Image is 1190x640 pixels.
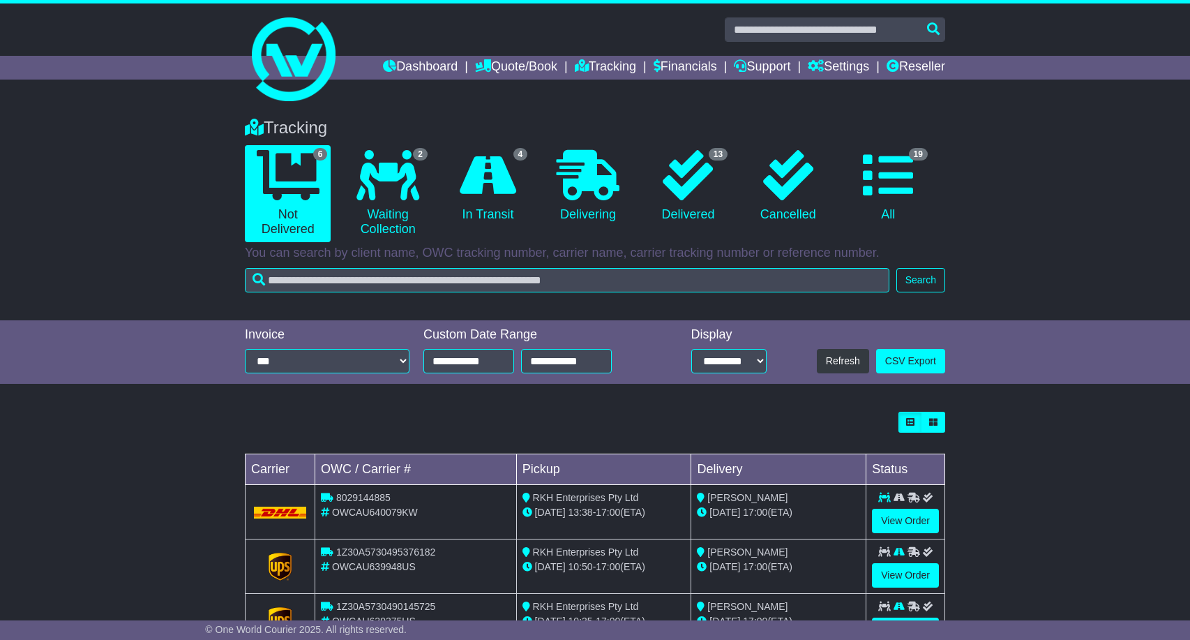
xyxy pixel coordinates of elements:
[245,145,331,242] a: 6 Not Delivered
[575,56,636,80] a: Tracking
[596,561,620,572] span: 17:00
[909,148,928,161] span: 19
[383,56,458,80] a: Dashboard
[246,454,315,485] td: Carrier
[522,505,686,520] div: - (ETA)
[697,505,860,520] div: (ETA)
[568,616,593,627] span: 10:35
[866,454,945,485] td: Status
[691,454,866,485] td: Delivery
[445,145,531,228] a: 4 In Transit
[691,327,767,343] div: Display
[522,560,686,574] div: - (ETA)
[315,454,517,485] td: OWC / Carrier #
[808,56,869,80] a: Settings
[645,145,731,228] a: 13 Delivered
[413,148,428,161] span: 2
[697,614,860,629] div: (ETA)
[568,561,593,572] span: 10:50
[545,145,631,228] a: Delivering
[745,145,831,228] a: Cancelled
[876,349,945,373] a: CSV Export
[743,616,767,627] span: 17:00
[568,507,593,518] span: 13:38
[332,561,416,572] span: OWCAU639948US
[709,148,728,161] span: 13
[709,616,740,627] span: [DATE]
[743,561,767,572] span: 17:00
[522,614,686,629] div: - (ETA)
[336,601,435,612] span: 1Z30A5730490145725
[872,563,939,588] a: View Order
[345,145,430,242] a: 2 Waiting Collection
[596,616,620,627] span: 17:00
[887,56,945,80] a: Reseller
[533,492,639,503] span: RKH Enterprises Pty Ltd
[734,56,790,80] a: Support
[269,553,292,581] img: GetCarrierServiceLogo
[332,616,416,627] span: OWCAU639375US
[336,546,435,558] span: 1Z30A5730495376182
[707,601,788,612] span: [PERSON_NAME]
[533,546,639,558] span: RKH Enterprises Pty Ltd
[743,507,767,518] span: 17:00
[872,509,939,533] a: View Order
[269,607,292,635] img: GetCarrierServiceLogo
[313,148,328,161] span: 6
[707,546,788,558] span: [PERSON_NAME]
[245,246,945,261] p: You can search by client name, OWC tracking number, carrier name, carrier tracking number or refe...
[845,145,931,228] a: 19 All
[245,327,409,343] div: Invoice
[697,560,860,574] div: (ETA)
[475,56,557,80] a: Quote/Book
[332,507,418,518] span: OWCAU640079KW
[238,118,952,138] div: Tracking
[516,454,691,485] td: Pickup
[654,56,717,80] a: Financials
[513,148,528,161] span: 4
[535,561,566,572] span: [DATE]
[423,327,647,343] div: Custom Date Range
[535,507,566,518] span: [DATE]
[205,624,407,635] span: © One World Courier 2025. All rights reserved.
[535,616,566,627] span: [DATE]
[533,601,639,612] span: RKH Enterprises Pty Ltd
[596,507,620,518] span: 17:00
[707,492,788,503] span: [PERSON_NAME]
[709,561,740,572] span: [DATE]
[709,507,740,518] span: [DATE]
[336,492,391,503] span: 8029144885
[817,349,869,373] button: Refresh
[896,268,945,292] button: Search
[254,507,306,518] img: DHL.png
